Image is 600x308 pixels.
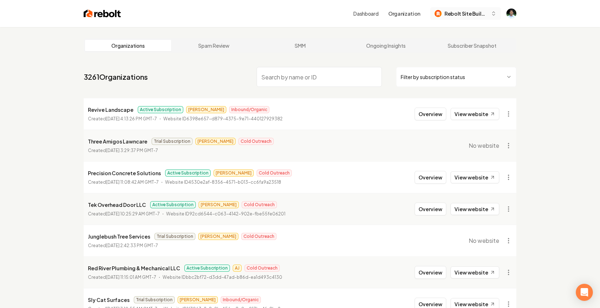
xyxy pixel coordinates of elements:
[257,67,382,87] input: Search by name or ID
[506,9,516,19] img: Arwin Rahmatpanah
[138,106,183,113] span: Active Subscription
[451,108,499,120] a: View website
[88,147,158,154] p: Created
[186,106,226,113] span: [PERSON_NAME]
[244,265,280,272] span: Cold Outreach
[506,9,516,19] button: Open user button
[415,203,446,215] button: Overview
[238,138,274,145] span: Cold Outreach
[106,243,158,248] time: [DATE] 2:42:33 PM GMT-7
[84,9,121,19] img: Rebolt Logo
[165,169,211,177] span: Active Subscription
[106,116,157,121] time: [DATE] 4:13:26 PM GMT-7
[106,148,158,153] time: [DATE] 3:29:37 PM GMT-7
[88,169,161,177] p: Precision Concrete Solutions
[429,40,515,51] a: Subscriber Snapshot
[88,115,157,122] p: Created
[106,211,160,216] time: [DATE] 10:25:29 AM GMT-7
[242,201,277,208] span: Cold Outreach
[134,296,175,303] span: Trial Subscription
[85,40,171,51] a: Organizations
[150,201,196,208] span: Active Subscription
[154,233,195,240] span: Trial Subscription
[166,210,285,218] p: Website ID 92cd6544-c063-4142-902e-fbe55fe06201
[257,169,292,177] span: Cold Outreach
[88,105,133,114] p: Revive Landscape
[88,232,150,241] p: Junglebush Tree Services
[171,40,257,51] a: Spam Review
[198,233,238,240] span: [PERSON_NAME]
[165,179,281,186] p: Website ID 4530e2af-8356-4571-b013-cc6fa9a23518
[415,266,446,279] button: Overview
[415,108,446,120] button: Overview
[384,7,425,20] button: Organization
[451,266,499,278] a: View website
[184,265,230,272] span: Active Subscription
[163,274,282,281] p: Website ID bbc2bf72-d3dd-47ad-b86d-ea1d493c4130
[199,201,239,208] span: [PERSON_NAME]
[88,242,158,249] p: Created
[221,296,261,303] span: Inbound/Organic
[257,40,343,51] a: SMM
[435,10,442,17] img: Rebolt Site Builder
[88,200,146,209] p: Tek Overhead Door LLC
[88,296,130,304] p: Sly Cat Surfaces
[229,106,269,113] span: Inbound/Organic
[415,171,446,184] button: Overview
[195,138,236,145] span: [PERSON_NAME]
[353,10,378,17] a: Dashboard
[178,296,218,303] span: [PERSON_NAME]
[88,210,160,218] p: Created
[469,141,499,150] span: No website
[343,40,429,51] a: Ongoing Insights
[88,137,147,146] p: Three Amigos Lawncare
[214,169,254,177] span: [PERSON_NAME]
[163,115,283,122] p: Website ID 6398e657-d879-4375-9e71-440127929382
[451,171,499,183] a: View website
[469,236,499,245] span: No website
[88,264,180,272] p: Red River Plumbing & Mechanical LLC
[233,265,242,272] span: AJ
[444,10,488,17] span: Rebolt Site Builder
[241,233,277,240] span: Cold Outreach
[88,274,156,281] p: Created
[106,179,159,185] time: [DATE] 11:08:42 AM GMT-7
[152,138,193,145] span: Trial Subscription
[106,275,156,280] time: [DATE] 11:15:01 AM GMT-7
[84,72,148,82] a: 3261Organizations
[88,179,159,186] p: Created
[576,284,593,301] div: Open Intercom Messenger
[451,203,499,215] a: View website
